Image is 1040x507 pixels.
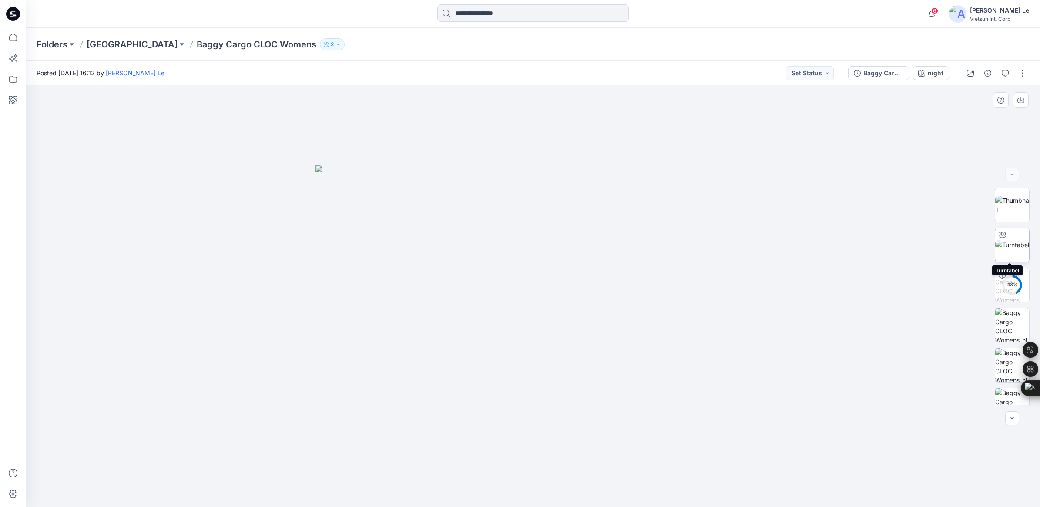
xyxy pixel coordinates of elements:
[931,7,938,14] span: 6
[995,388,1029,422] img: Baggy Cargo CLOC Womens_night_Back
[315,165,751,507] img: eyJhbGciOiJIUzI1NiIsImtpZCI6IjAiLCJzbHQiOiJzZXMiLCJ0eXAiOiJKV1QifQ.eyJkYXRhIjp7InR5cGUiOiJzdG9yYW...
[970,16,1029,22] div: Vietsun Int. Corp
[331,40,334,49] p: 2
[970,5,1029,16] div: [PERSON_NAME] Le
[995,240,1029,249] img: Turntabel
[863,68,903,78] div: Baggy Cargo CLOC Womens
[949,5,966,23] img: avatar
[320,38,345,50] button: 2
[848,66,909,80] button: Baggy Cargo CLOC Womens
[913,66,949,80] button: night
[1002,281,1023,289] div: 43 %
[981,66,995,80] button: Details
[995,196,1029,214] img: Thumbnail
[928,68,943,78] div: night
[106,69,164,77] a: [PERSON_NAME] Le
[995,268,1029,302] img: Baggy Cargo CLOC Womens night
[995,348,1029,382] img: Baggy Cargo CLOC Womens_night_Left
[37,68,164,77] span: Posted [DATE] 16:12 by
[87,38,178,50] a: [GEOGRAPHIC_DATA]
[197,38,316,50] p: Baggy Cargo CLOC Womens
[37,38,67,50] a: Folders
[995,308,1029,342] img: Baggy Cargo CLOC Womens_night_Front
